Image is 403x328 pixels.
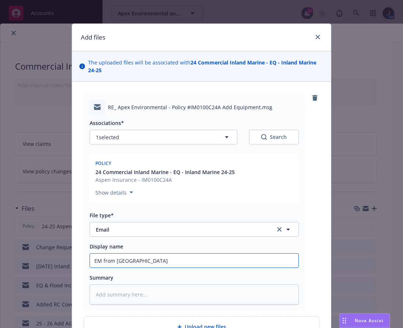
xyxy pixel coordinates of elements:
a: clear selection [275,225,284,234]
span: Nova Assist [355,317,384,324]
span: Summary [90,274,113,281]
span: Email [96,226,265,233]
button: Nova Assist [339,313,390,328]
span: Display name [90,243,123,250]
button: Emailclear selection [90,222,299,237]
div: Drag to move [340,314,349,328]
input: Add display name here... [90,254,298,268]
span: File type* [90,212,114,219]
